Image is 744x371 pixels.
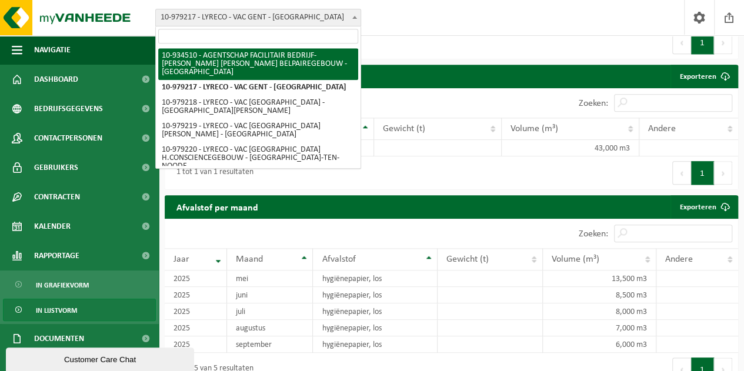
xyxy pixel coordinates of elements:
button: Previous [672,31,691,54]
td: 43,000 m3 [502,140,639,156]
a: Exporteren [670,195,737,219]
li: 10-979220 - LYRECO - VAC [GEOGRAPHIC_DATA] H.CONSCIENCEGEBOUW - [GEOGRAPHIC_DATA]-TEN-NOODE [158,142,358,174]
button: 1 [691,31,714,54]
span: In lijstvorm [36,299,77,322]
span: Navigatie [34,35,71,65]
td: 2025 [165,336,227,353]
td: hygiënepapier, los [313,270,437,287]
button: Previous [672,161,691,185]
span: Contracten [34,182,80,212]
h2: Afvalstof per maand [165,195,270,218]
a: Exporteren [670,65,737,88]
td: 2025 [165,303,227,320]
td: 2025 [165,287,227,303]
td: 13,500 m3 [543,270,656,287]
td: juni [227,287,313,303]
td: juli [227,303,313,320]
button: Next [714,31,732,54]
button: Next [714,161,732,185]
span: Contactpersonen [34,123,102,153]
td: hygiënepapier, los [313,320,437,336]
span: Jaar [174,255,189,264]
td: 2025 [165,320,227,336]
span: Andere [648,124,676,133]
a: In grafiekvorm [3,273,156,296]
td: 6,000 m3 [543,336,656,353]
td: mei [227,270,313,287]
li: 10-979217 - LYRECO - VAC GENT - [GEOGRAPHIC_DATA] [158,80,358,95]
div: 1 tot 1 van 1 resultaten [171,162,253,183]
span: 10-979217 - LYRECO - VAC GENT - GENT [155,9,361,26]
iframe: chat widget [6,345,196,371]
span: Dashboard [34,65,78,94]
span: Gewicht (t) [446,255,489,264]
td: 2025 [165,270,227,287]
li: 10-979219 - LYRECO - VAC [GEOGRAPHIC_DATA] [PERSON_NAME] - [GEOGRAPHIC_DATA] [158,119,358,142]
td: hygiënepapier, los [313,287,437,303]
td: augustus [227,320,313,336]
a: In lijstvorm [3,299,156,321]
span: Documenten [34,324,84,353]
span: Andere [665,255,693,264]
span: Afvalstof [322,255,355,264]
label: Zoeken: [579,229,608,239]
span: Gebruikers [34,153,78,182]
span: Volume (m³) [552,255,599,264]
span: In grafiekvorm [36,274,89,296]
li: 10-934510 - AGENTSCHAP FACILITAIR BEDRIJF-[PERSON_NAME] [PERSON_NAME] BELPAIREGEBOUW - [GEOGRAPHI... [158,48,358,80]
span: Kalender [34,212,71,241]
li: 10-979218 - LYRECO - VAC [GEOGRAPHIC_DATA] - [GEOGRAPHIC_DATA][PERSON_NAME] [158,95,358,119]
td: 8,000 m3 [543,303,656,320]
button: 1 [691,161,714,185]
td: september [227,336,313,353]
td: hygiënepapier, los [313,336,437,353]
span: Bedrijfsgegevens [34,94,103,123]
span: Rapportage [34,241,79,270]
label: Zoeken: [579,99,608,108]
span: Volume (m³) [511,124,558,133]
span: Gewicht (t) [383,124,425,133]
td: hygiënepapier, los [313,303,437,320]
td: 8,500 m3 [543,287,656,303]
span: Maand [236,255,263,264]
td: 7,000 m3 [543,320,656,336]
span: 10-979217 - LYRECO - VAC GENT - GENT [156,9,361,26]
